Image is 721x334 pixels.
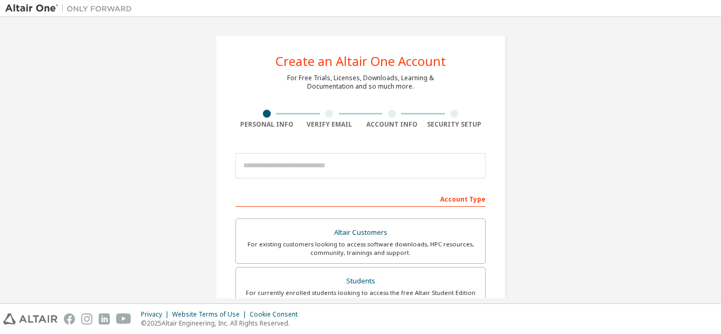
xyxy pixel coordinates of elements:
[242,289,479,306] div: For currently enrolled students looking to access the free Altair Student Edition bundle and all ...
[423,120,486,129] div: Security Setup
[235,120,298,129] div: Personal Info
[141,319,304,328] p: © 2025 Altair Engineering, Inc. All Rights Reserved.
[242,240,479,257] div: For existing customers looking to access software downloads, HPC resources, community, trainings ...
[64,313,75,325] img: facebook.svg
[276,55,446,68] div: Create an Altair One Account
[5,3,137,14] img: Altair One
[116,313,131,325] img: youtube.svg
[250,310,304,319] div: Cookie Consent
[141,310,172,319] div: Privacy
[81,313,92,325] img: instagram.svg
[235,190,486,207] div: Account Type
[298,120,361,129] div: Verify Email
[172,310,250,319] div: Website Terms of Use
[3,313,58,325] img: altair_logo.svg
[242,225,479,240] div: Altair Customers
[287,74,434,91] div: For Free Trials, Licenses, Downloads, Learning & Documentation and so much more.
[242,274,479,289] div: Students
[99,313,110,325] img: linkedin.svg
[360,120,423,129] div: Account Info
